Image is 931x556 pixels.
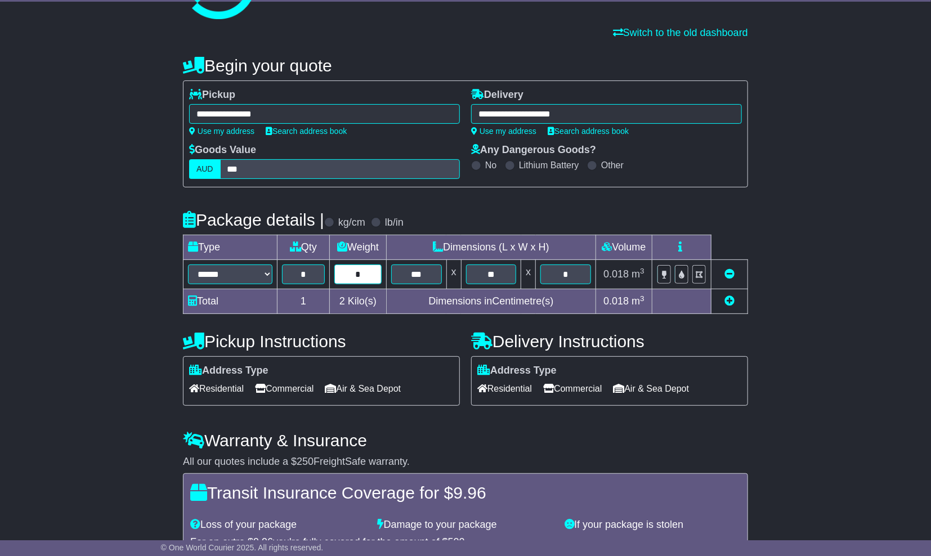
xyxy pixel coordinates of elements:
span: Commercial [543,380,602,397]
h4: Package details | [183,210,324,229]
a: Search address book [266,127,347,136]
label: Any Dangerous Goods? [471,144,596,156]
label: Delivery [471,89,523,101]
td: Qty [277,235,330,260]
span: 0.018 [603,268,629,280]
span: Residential [189,380,244,397]
a: Add new item [724,295,735,307]
a: Use my address [189,127,254,136]
span: © One World Courier 2025. All rights reserved. [161,543,324,552]
label: Address Type [477,365,557,377]
div: Damage to your package [372,519,560,531]
span: m [632,295,644,307]
h4: Delivery Instructions [471,332,748,351]
h4: Warranty & Insurance [183,431,748,450]
span: m [632,268,644,280]
sup: 3 [640,267,644,275]
td: Weight [330,235,387,260]
div: For an extra $ you're fully covered for the amount of $ . [190,536,741,549]
label: Goods Value [189,144,256,156]
td: Volume [596,235,652,260]
td: Total [183,289,277,314]
td: Dimensions in Centimetre(s) [386,289,596,314]
span: 9.96 [453,483,486,502]
div: Loss of your package [185,519,372,531]
label: Lithium Battery [519,160,579,171]
td: 1 [277,289,330,314]
h4: Transit Insurance Coverage for $ [190,483,741,502]
label: Other [601,160,624,171]
span: Air & Sea Depot [325,380,401,397]
span: 500 [448,536,465,548]
td: x [521,260,536,289]
label: Pickup [189,89,235,101]
a: Switch to the old dashboard [613,27,748,38]
a: Search address book [548,127,629,136]
div: If your package is stolen [559,519,746,531]
td: Kilo(s) [330,289,387,314]
label: AUD [189,159,221,179]
a: Use my address [471,127,536,136]
h4: Pickup Instructions [183,332,460,351]
span: Air & Sea Depot [614,380,690,397]
a: Remove this item [724,268,735,280]
h4: Begin your quote [183,56,748,75]
span: Residential [477,380,532,397]
td: Type [183,235,277,260]
span: 0.018 [603,295,629,307]
label: No [485,160,496,171]
span: Commercial [255,380,314,397]
span: 9.96 [253,536,273,548]
div: All our quotes include a $ FreightSafe warranty. [183,456,748,468]
sup: 3 [640,294,644,303]
td: Dimensions (L x W x H) [386,235,596,260]
label: Address Type [189,365,268,377]
label: kg/cm [338,217,365,229]
label: lb/in [385,217,404,229]
span: 2 [339,295,345,307]
td: x [446,260,461,289]
span: 250 [297,456,314,467]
